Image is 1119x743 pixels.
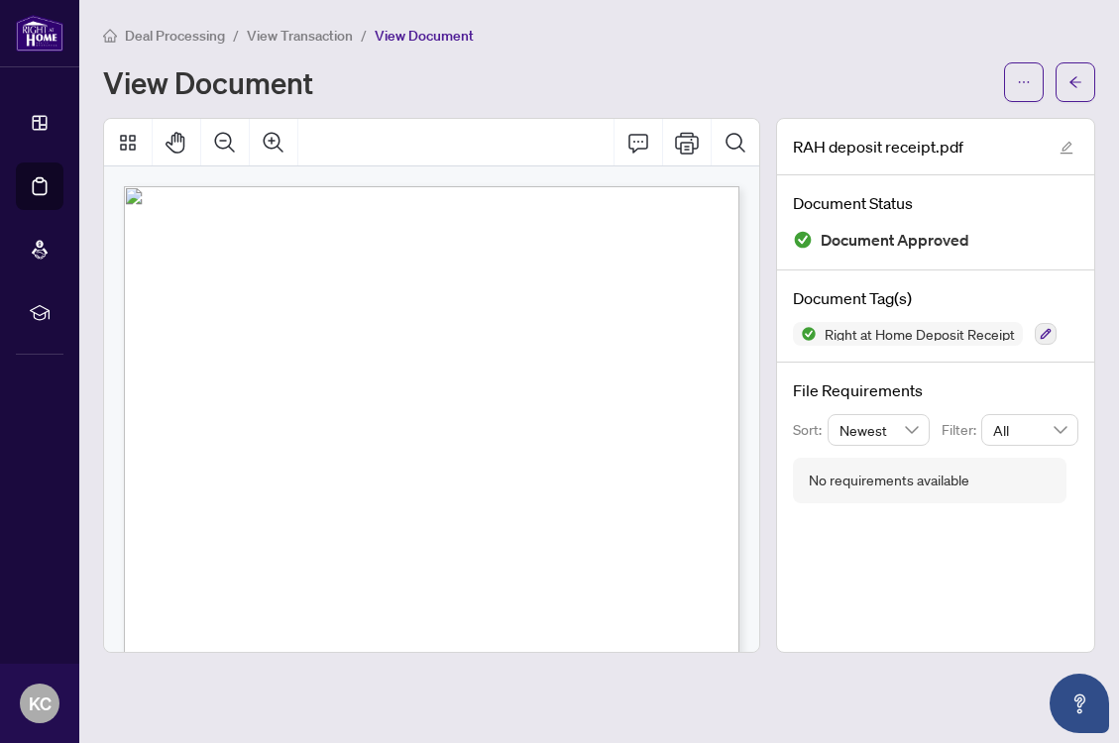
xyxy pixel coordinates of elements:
[233,24,239,47] li: /
[247,27,353,45] span: View Transaction
[809,470,969,491] div: No requirements available
[16,15,63,52] img: logo
[1060,141,1073,155] span: edit
[793,419,828,441] p: Sort:
[839,415,919,445] span: Newest
[1068,75,1082,89] span: arrow-left
[1050,674,1109,733] button: Open asap
[1017,75,1031,89] span: ellipsis
[793,286,1078,310] h4: Document Tag(s)
[793,191,1078,215] h4: Document Status
[821,227,969,254] span: Document Approved
[375,27,474,45] span: View Document
[793,322,817,346] img: Status Icon
[793,135,963,159] span: RAH deposit receipt.pdf
[103,66,313,98] h1: View Document
[942,419,981,441] p: Filter:
[103,29,117,43] span: home
[29,690,52,717] span: KC
[817,327,1023,341] span: Right at Home Deposit Receipt
[993,415,1066,445] span: All
[793,230,813,250] img: Document Status
[793,378,1078,402] h4: File Requirements
[361,24,367,47] li: /
[125,27,225,45] span: Deal Processing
